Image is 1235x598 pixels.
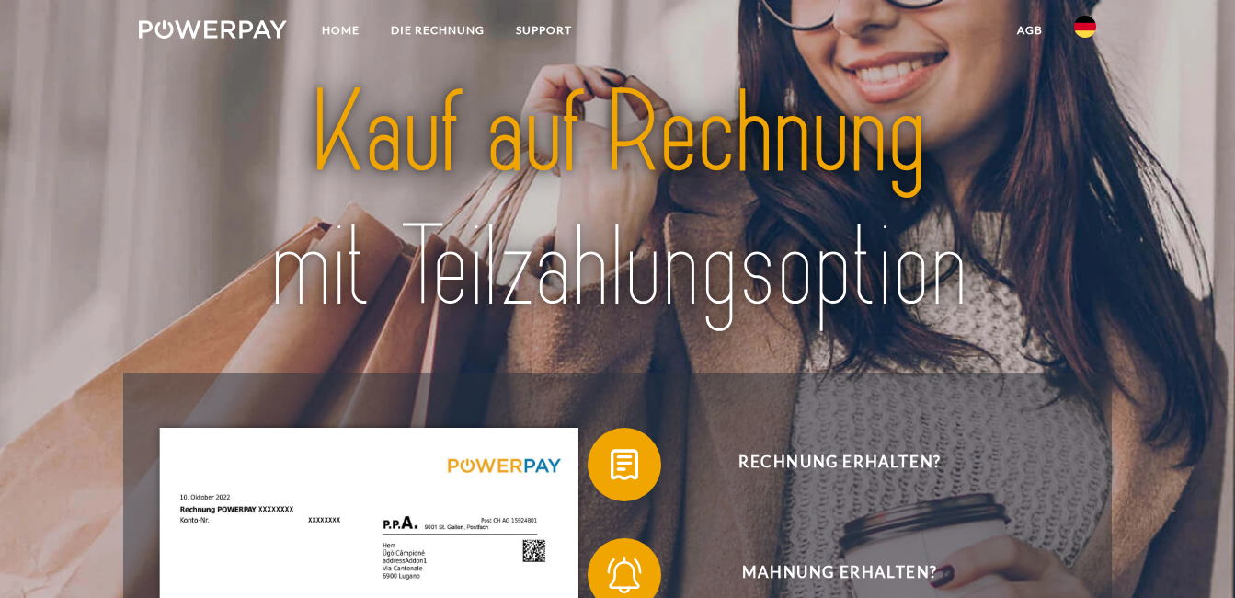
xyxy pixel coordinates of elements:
[375,14,500,47] a: DIE RECHNUNG
[601,552,647,598] img: qb_bell.svg
[588,428,1066,501] button: Rechnung erhalten?
[601,442,647,488] img: qb_bill.svg
[1074,16,1096,38] img: de
[500,14,588,47] a: SUPPORT
[186,60,1048,341] img: title-powerpay_de.svg
[139,20,287,39] img: logo-powerpay-white.svg
[306,14,375,47] a: Home
[614,428,1065,501] span: Rechnung erhalten?
[1001,14,1058,47] a: agb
